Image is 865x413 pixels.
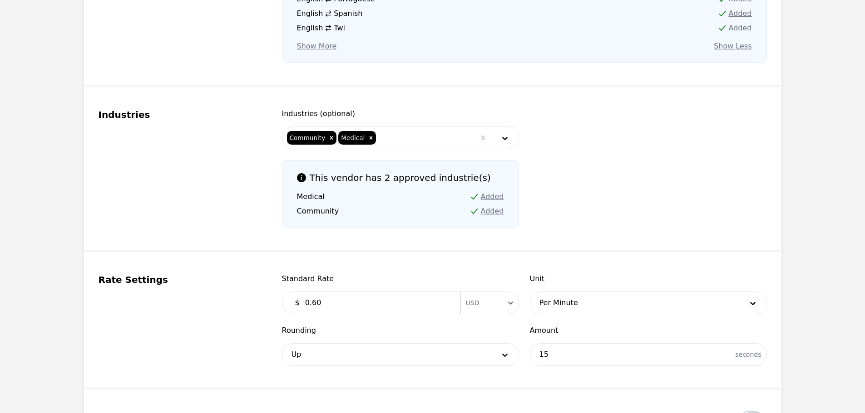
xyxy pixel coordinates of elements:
div: Medical [297,191,325,202]
div: Medical [338,131,366,145]
span: English [297,8,323,19]
span: Unit [530,273,767,284]
div: Community [287,131,327,145]
button: Show More [297,41,337,52]
span: $ [295,297,300,308]
div: Remove Medical [366,131,376,145]
span: This vendor has 2 approved industrie(s) [310,171,491,184]
button: Added [481,206,504,217]
button: Added [729,8,752,19]
legend: Rate Settings [99,273,260,286]
span: English [297,23,323,34]
span: Standard Rate [282,273,519,284]
span: Amount [530,325,767,336]
div: Remove Community [326,131,336,145]
legend: Industries [99,108,260,121]
button: Show Less [714,41,751,52]
input: 0.00 [300,294,455,312]
button: Added [481,191,504,202]
span: Spanish [334,8,362,19]
button: Added [729,23,752,34]
div: Community [297,206,339,217]
span: Twi [334,23,345,34]
span: Rounding [282,325,519,336]
span: Industries (optional) [282,108,519,119]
